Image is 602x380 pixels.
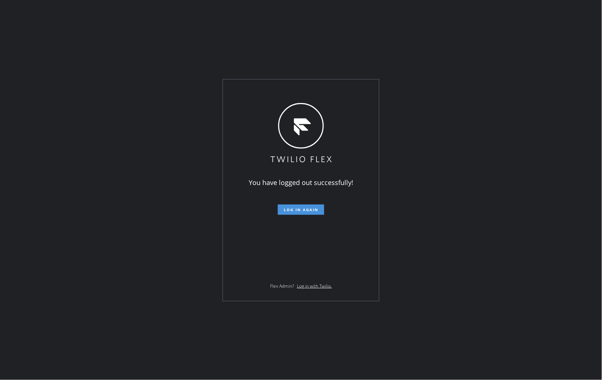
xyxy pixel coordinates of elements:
span: Log in again [284,207,318,212]
a: Log in with Twilio. [297,283,332,289]
button: Log in again [278,205,324,215]
span: Flex Admin? [270,283,294,289]
span: You have logged out successfully! [249,178,353,187]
